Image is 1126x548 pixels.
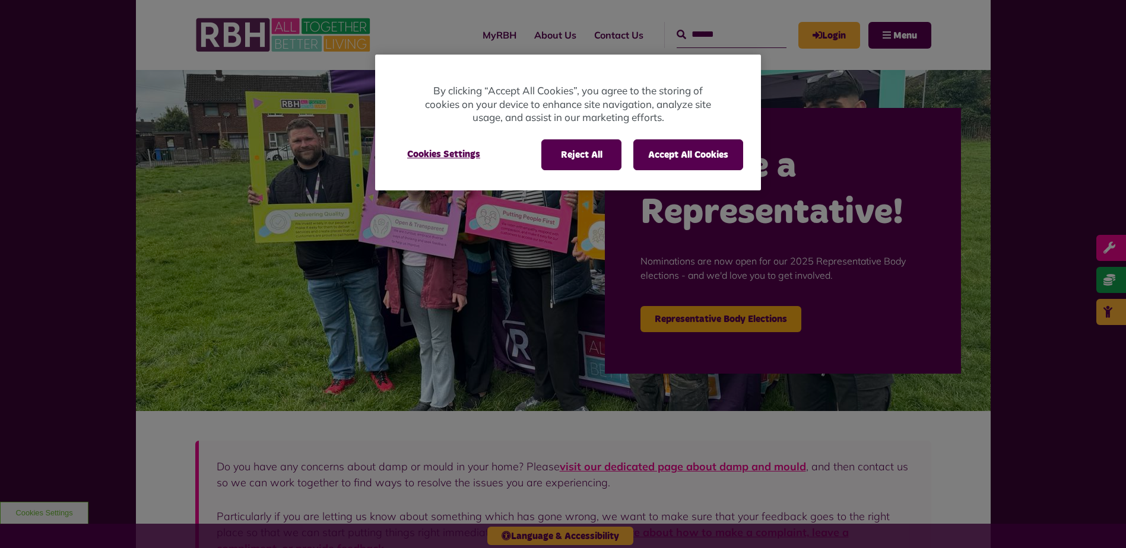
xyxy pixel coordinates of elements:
[375,55,761,190] div: Privacy
[633,139,743,170] button: Accept All Cookies
[375,55,761,190] div: Cookie banner
[423,84,713,125] p: By clicking “Accept All Cookies”, you agree to the storing of cookies on your device to enhance s...
[393,139,494,169] button: Cookies Settings
[541,139,621,170] button: Reject All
